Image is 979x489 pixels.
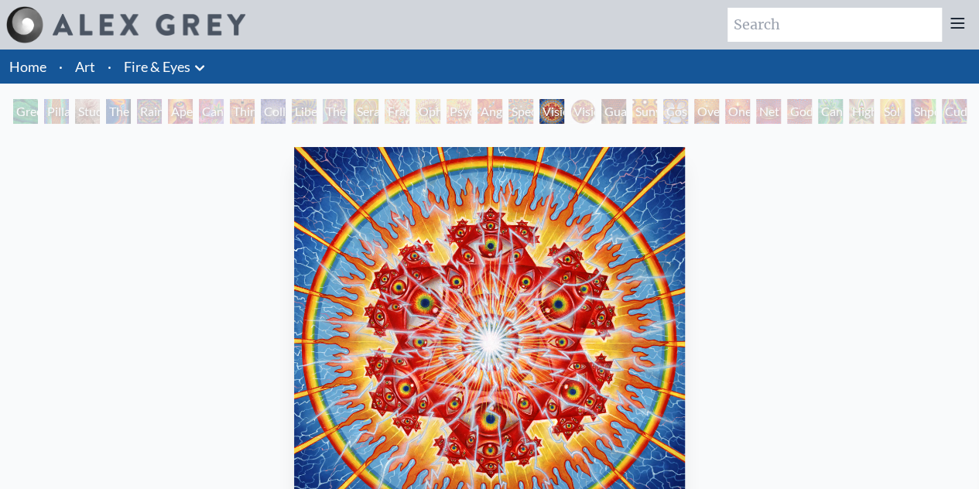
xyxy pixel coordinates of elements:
[570,99,595,124] div: Vision Crystal Tondo
[75,56,95,77] a: Art
[323,99,347,124] div: The Seer
[756,99,781,124] div: Net of Being
[261,99,286,124] div: Collective Vision
[787,99,812,124] div: Godself
[911,99,936,124] div: Shpongled
[385,99,409,124] div: Fractal Eyes
[230,99,255,124] div: Third Eye Tears of Joy
[124,56,190,77] a: Fire & Eyes
[53,50,69,84] li: ·
[601,99,626,124] div: Guardian of Infinite Vision
[447,99,471,124] div: Psychomicrograph of a Fractal Paisley Cherub Feather Tip
[416,99,440,124] div: Ophanic Eyelash
[106,99,131,124] div: The Torch
[354,99,378,124] div: Seraphic Transport Docking on the Third Eye
[942,99,967,124] div: Cuddle
[508,99,533,124] div: Spectral Lotus
[292,99,317,124] div: Liberation Through Seeing
[478,99,502,124] div: Angel Skin
[75,99,100,124] div: Study for the Great Turn
[725,99,750,124] div: One
[663,99,688,124] div: Cosmic Elf
[818,99,843,124] div: Cannafist
[44,99,69,124] div: Pillar of Awareness
[101,50,118,84] li: ·
[539,99,564,124] div: Vision Crystal
[13,99,38,124] div: Green Hand
[880,99,905,124] div: Sol Invictus
[199,99,224,124] div: Cannabis Sutra
[727,8,942,42] input: Search
[632,99,657,124] div: Sunyata
[849,99,874,124] div: Higher Vision
[9,58,46,75] a: Home
[168,99,193,124] div: Aperture
[137,99,162,124] div: Rainbow Eye Ripple
[694,99,719,124] div: Oversoul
